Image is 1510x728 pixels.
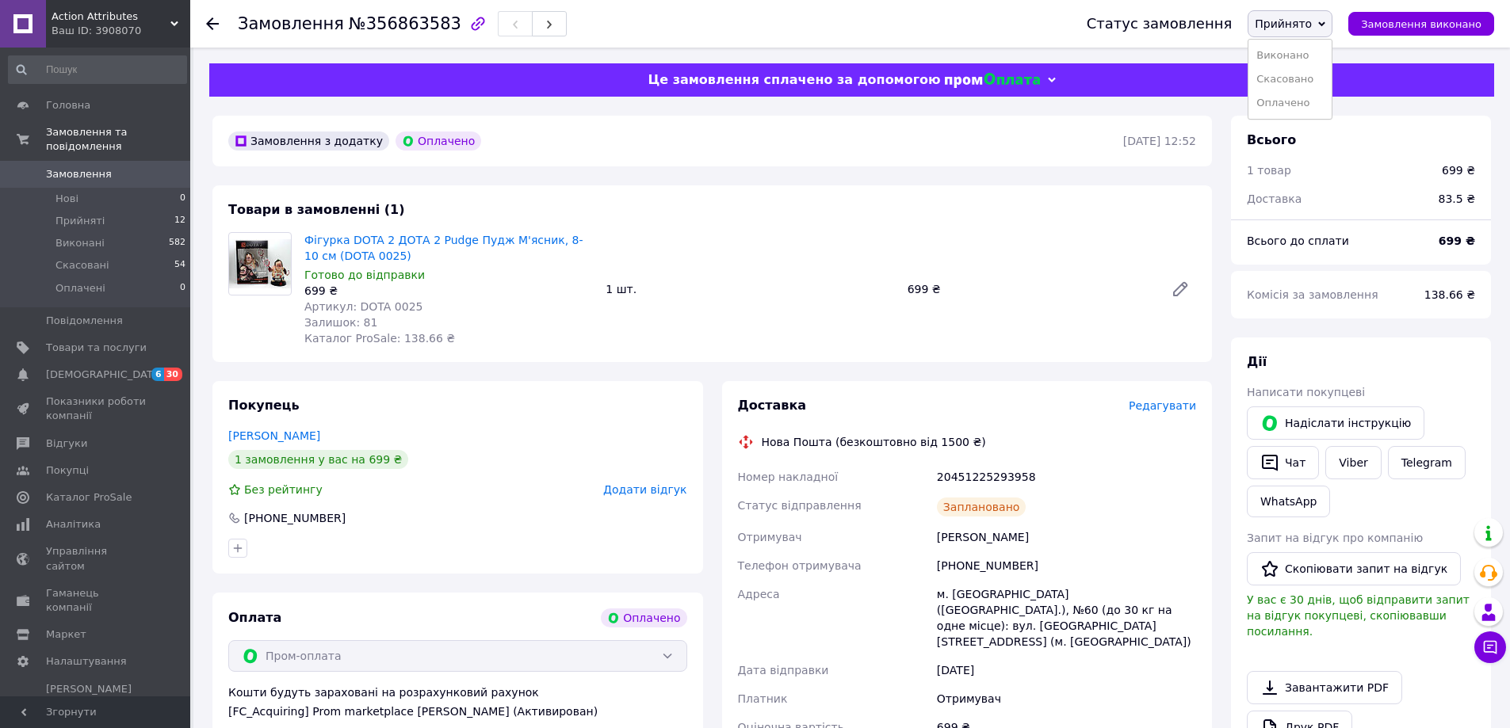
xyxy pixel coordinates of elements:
[648,72,940,87] span: Це замовлення сплачено за допомогою
[1247,164,1291,177] span: 1 товар
[758,434,990,450] div: Нова Пошта (безкоштовно від 1500 ₴)
[934,551,1199,580] div: [PHONE_NUMBER]
[228,684,687,719] div: Кошти будуть зараховані на розрахунковий рахунок
[1439,234,1475,247] b: 699 ₴
[304,300,423,313] span: Артикул: DOTA 0025
[228,131,389,151] div: Замовлення з додатку
[1325,446,1381,479] a: Viber
[8,55,187,84] input: Пошук
[738,398,807,413] span: Доставка
[228,450,408,469] div: 1 замовлення у вас на 699 ₴
[738,559,862,572] span: Телефон отримувача
[304,332,455,345] span: Каталог ProSale: 138.66 ₴
[304,283,593,299] div: 699 ₴
[1087,16,1233,32] div: Статус замовлення
[738,692,788,705] span: Платник
[934,684,1199,713] div: Отримувач
[1247,406,1424,440] button: Надіслати інструкцію
[55,236,105,250] span: Виконані
[396,131,481,151] div: Оплачено
[738,531,802,543] span: Отримувач
[55,258,109,273] span: Скасовані
[1255,17,1312,30] span: Прийнято
[934,656,1199,684] div: [DATE]
[55,281,105,295] span: Оплачені
[244,483,323,496] span: Без рейтингу
[738,664,829,677] span: Дата відправки
[1123,135,1196,147] time: [DATE] 12:52
[46,314,123,328] span: Повідомлення
[228,398,300,413] span: Покупець
[46,98,90,112] span: Головна
[934,580,1199,656] div: м. [GEOGRAPHIC_DATA] ([GEOGRAPHIC_DATA].), №60 (до 30 кг на одне місце): вул. [GEOGRAPHIC_DATA] [...
[55,214,105,228] span: Прийняті
[228,610,281,625] span: Оплата
[180,192,185,206] span: 0
[1348,12,1494,36] button: Замовлення виконано
[52,24,190,38] div: Ваш ID: 3908070
[46,125,190,154] span: Замовлення та повідомлення
[1248,91,1332,115] li: Оплачено
[46,544,147,573] span: Управління сайтом
[901,278,1158,300] div: 699 ₴
[1247,593,1470,638] span: У вас є 30 днів, щоб відправити запит на відгук покупцеві, скопіювавши посилання.
[738,471,839,483] span: Номер накладної
[1424,288,1475,301] span: 138.66 ₴
[1388,446,1466,479] a: Telegram
[174,258,185,273] span: 54
[46,490,132,505] span: Каталог ProSale
[1248,67,1332,91] li: Скасовано
[46,463,89,478] span: Покупці
[1361,18,1481,30] span: Замовлення виконано
[229,239,291,288] img: Фігурка DOTA 2 ДОТА 2 Pudge Пудж М'ясник, 8-10 см (DOTA 0025)
[1248,44,1332,67] li: Виконано
[599,278,900,300] div: 1 шт.
[945,73,1040,88] img: evopay logo
[46,517,101,532] span: Аналітика
[228,703,687,719] div: [FC_Acquiring] Prom marketplace [PERSON_NAME] (Активирован)
[1247,354,1267,369] span: Дії
[937,497,1026,516] div: Заплановано
[1247,192,1302,205] span: Доставка
[174,214,185,228] span: 12
[1247,446,1319,479] button: Чат
[52,10,170,24] span: Action Attributes
[1164,273,1196,305] a: Редагувати
[601,608,686,627] div: Оплачено
[151,368,164,381] span: 6
[46,368,163,382] span: [DEMOGRAPHIC_DATA]
[738,588,780,600] span: Адреса
[1247,486,1330,517] a: WhatsApp
[228,202,405,217] span: Товари в замовленні (1)
[243,510,347,526] div: [PHONE_NUMBER]
[1247,132,1296,147] span: Всього
[1247,532,1423,544] span: Запит на відгук про компанію
[164,368,182,381] span: 30
[1247,552,1461,585] button: Скопіювати запит на відгук
[46,167,112,181] span: Замовлення
[304,316,377,329] span: Залишок: 81
[46,436,87,451] span: Відгуки
[55,192,78,206] span: Нові
[228,429,320,442] a: [PERSON_NAME]
[1442,162,1475,178] div: 699 ₴
[180,281,185,295] span: 0
[46,654,127,669] span: Налаштування
[46,682,147,726] span: [PERSON_NAME] та рахунки
[1247,234,1349,247] span: Всього до сплати
[934,523,1199,551] div: [PERSON_NAME]
[1429,181,1485,216] div: 83.5 ₴
[1474,631,1506,663] button: Чат з покупцем
[603,483,686,496] span: Додати відгук
[206,16,219,32] div: Повернутися назад
[1247,386,1365,398] span: Написати покупцеві
[1247,671,1402,704] a: Завантажити PDF
[169,236,185,250] span: 582
[934,463,1199,491] div: 20451225293958
[1129,399,1196,412] span: Редагувати
[46,586,147,615] span: Гаманець компанії
[304,234,583,262] a: Фігурка DOTA 2 ДОТА 2 Pudge Пудж М'ясник, 8-10 см (DOTA 0025)
[349,14,461,33] span: №356863583
[738,499,862,512] span: Статус відправлення
[304,269,425,281] span: Готово до відправки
